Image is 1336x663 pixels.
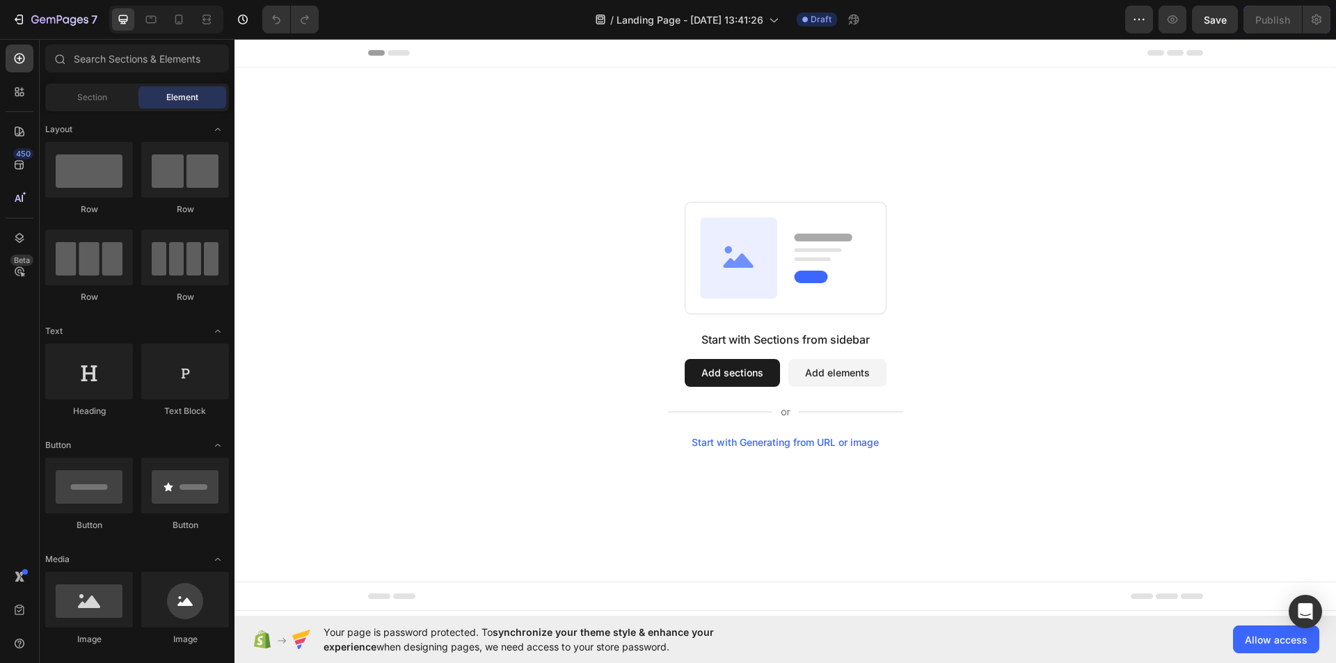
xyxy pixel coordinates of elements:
span: Media [45,553,70,566]
div: Heading [45,405,133,417]
div: 450 [13,148,33,159]
button: 7 [6,6,104,33]
span: Landing Page - [DATE] 13:41:26 [617,13,763,27]
span: Allow access [1245,632,1307,647]
div: Beta [10,255,33,266]
span: synchronize your theme style & enhance your experience [324,626,714,653]
div: Start with Generating from URL or image [457,398,644,409]
iframe: Design area [234,39,1336,616]
div: Row [141,291,229,303]
span: / [610,13,614,27]
span: Toggle open [207,320,229,342]
span: Save [1204,14,1227,26]
div: Image [141,633,229,646]
span: Toggle open [207,434,229,456]
div: Row [45,291,133,303]
button: Add elements [554,320,652,348]
div: Button [141,519,229,532]
input: Search Sections & Elements [45,45,229,72]
span: Draft [811,13,832,26]
button: Publish [1243,6,1302,33]
div: Button [45,519,133,532]
div: Start with Sections from sidebar [467,292,635,309]
p: 7 [91,11,97,28]
span: Element [166,91,198,104]
div: Open Intercom Messenger [1289,595,1322,628]
span: Toggle open [207,548,229,570]
div: Row [45,203,133,216]
div: Publish [1255,13,1290,27]
span: Layout [45,123,72,136]
div: Row [141,203,229,216]
div: Text Block [141,405,229,417]
button: Allow access [1233,625,1319,653]
span: Section [77,91,107,104]
span: Button [45,439,71,452]
span: Toggle open [207,118,229,141]
span: Your page is password protected. To when designing pages, we need access to your store password. [324,625,768,654]
button: Add sections [450,320,546,348]
div: Image [45,633,133,646]
div: Undo/Redo [262,6,319,33]
button: Save [1192,6,1238,33]
span: Text [45,325,63,337]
